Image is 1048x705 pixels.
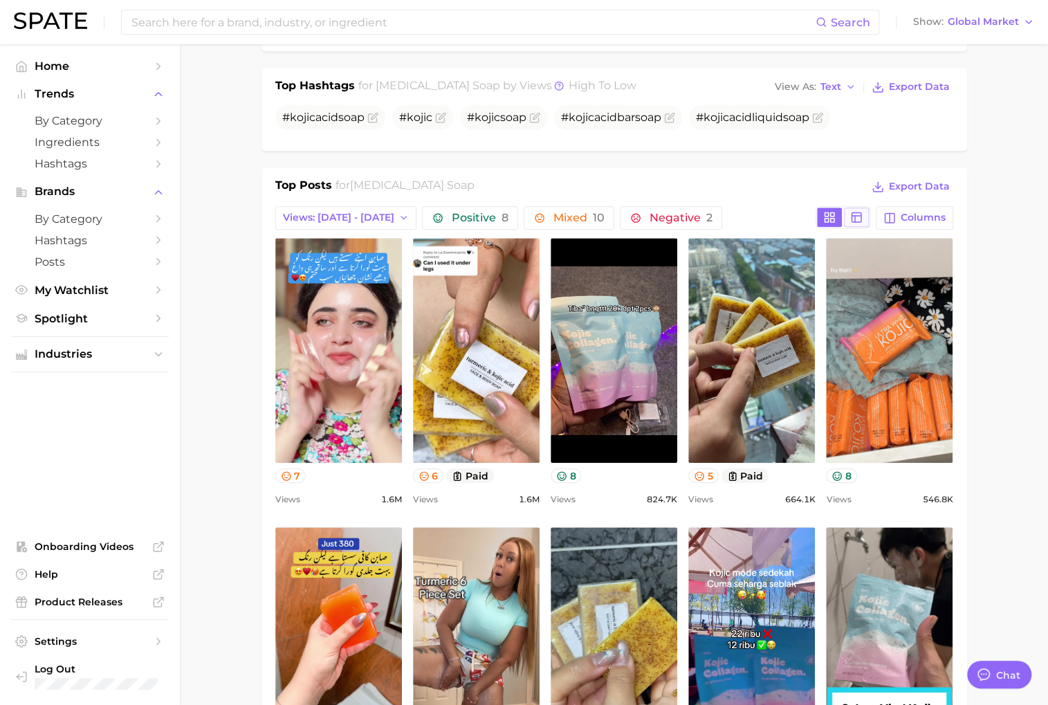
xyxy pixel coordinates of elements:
span: 2 [706,211,712,224]
span: Home [35,59,145,73]
span: # [467,111,526,124]
a: Log out. Currently logged in with e-mail adam@spate.nyc. [11,659,169,694]
span: Views: [DATE] - [DATE] [283,212,394,223]
a: Product Releases [11,592,169,612]
span: View As [775,83,816,91]
span: Onboarding Videos [35,540,145,553]
button: paid [721,468,769,483]
button: Flag as miscategorized or irrelevant [812,112,823,123]
span: acid [729,111,752,124]
span: [MEDICAL_DATA] soap [376,79,500,92]
span: My Watchlist [35,284,145,297]
a: by Category [11,110,169,131]
span: Columns [901,212,946,223]
span: Positive [451,212,508,223]
span: Ingredients [35,136,145,149]
button: Flag as miscategorized or irrelevant [435,112,446,123]
span: # liquid [696,111,809,124]
button: Flag as miscategorized or irrelevant [367,112,378,123]
span: soap [338,111,365,124]
button: Brands [11,181,169,202]
span: Brands [35,185,145,198]
span: Mixed [553,212,604,223]
button: 8 [826,468,857,483]
button: Columns [876,206,953,230]
span: Search [831,16,870,29]
span: Product Releases [35,596,145,608]
h2: for by Views [358,77,636,97]
a: Posts [11,251,169,273]
span: soap [500,111,526,124]
span: 8 [501,211,508,224]
span: Negative [649,212,712,223]
a: by Category [11,208,169,230]
button: 7 [275,468,306,483]
button: Flag as miscategorized or irrelevant [529,112,540,123]
span: Views [551,491,576,508]
span: Posts [35,255,145,268]
span: [MEDICAL_DATA] soap [350,178,475,192]
button: Industries [11,344,169,365]
span: Global Market [948,18,1019,26]
span: Views [826,491,851,508]
button: 6 [413,468,444,483]
a: Home [11,55,169,77]
span: Export Data [889,81,950,93]
span: # bar [561,111,661,124]
button: Views: [DATE] - [DATE] [275,206,417,230]
img: SPATE [14,12,87,29]
button: Export Data [868,77,953,97]
button: Flag as miscategorized or irrelevant [664,112,675,123]
span: Log Out [35,663,158,675]
span: Trends [35,88,145,100]
span: by Category [35,114,145,127]
button: 5 [688,468,719,483]
span: 1.6m [519,491,540,508]
a: Settings [11,631,169,652]
span: Show [913,18,944,26]
button: View AsText [771,78,860,96]
a: Hashtags [11,153,169,174]
a: Ingredients [11,131,169,153]
span: kojic [290,111,315,124]
span: kojic [475,111,500,124]
span: # [399,111,432,124]
h1: Top Hashtags [275,77,355,97]
span: kojic [569,111,594,124]
span: # [282,111,365,124]
span: soap [635,111,661,124]
span: kojic [407,111,432,124]
span: acid [315,111,338,124]
span: Industries [35,348,145,360]
a: Onboarding Videos [11,536,169,557]
a: My Watchlist [11,280,169,301]
span: acid [594,111,617,124]
span: Export Data [889,181,950,192]
span: Hashtags [35,234,145,247]
span: Spotlight [35,312,145,325]
span: 10 [592,211,604,224]
button: 8 [551,468,582,483]
button: paid [446,468,494,483]
a: Help [11,564,169,585]
span: high to low [569,79,636,92]
h1: Top Posts [275,177,332,198]
span: 824.7k [647,491,677,508]
span: Views [275,491,300,508]
span: Views [413,491,438,508]
button: Export Data [868,177,953,196]
span: 664.1k [784,491,815,508]
input: Search here for a brand, industry, or ingredient [130,10,816,34]
span: 546.8k [922,491,953,508]
span: Views [688,491,713,508]
span: 1.6m [381,491,402,508]
h2: for [335,177,475,198]
span: Text [820,83,841,91]
span: kojic [704,111,729,124]
span: Settings [35,635,145,648]
span: soap [783,111,809,124]
span: Hashtags [35,157,145,170]
span: by Category [35,212,145,226]
button: ShowGlobal Market [910,13,1038,31]
a: Spotlight [11,308,169,329]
